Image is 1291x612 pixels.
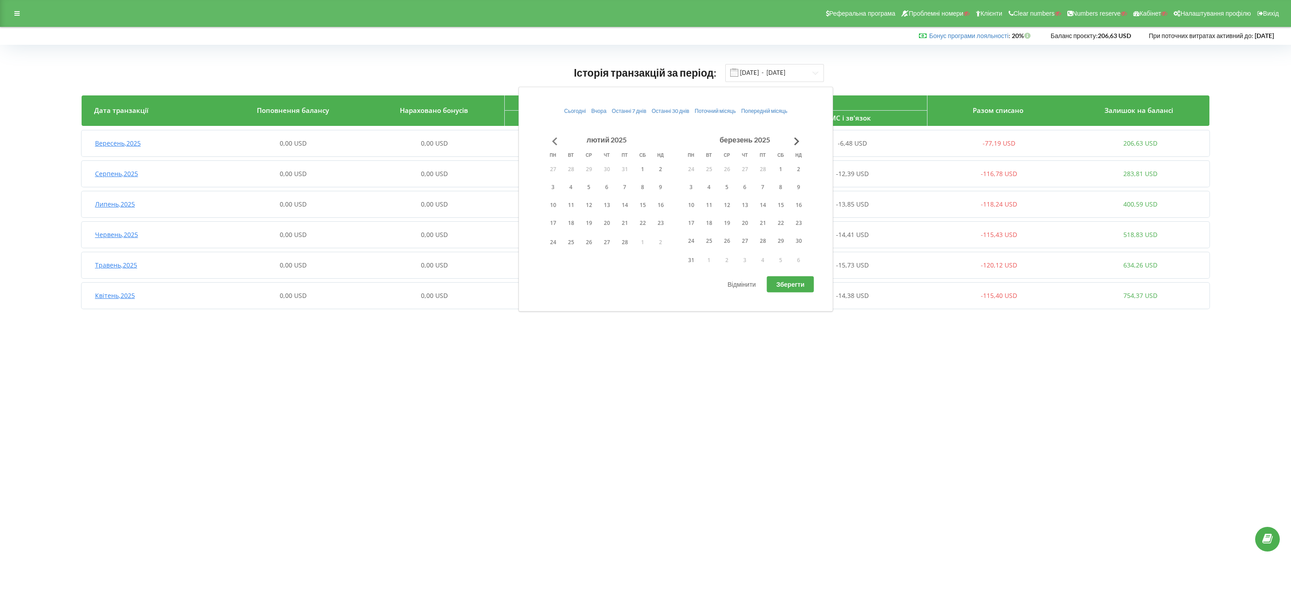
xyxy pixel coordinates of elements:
span: Зберегти [776,280,805,288]
span: Clear numbers [1014,10,1055,17]
button: 25 [700,234,718,247]
button: 14 [616,198,634,211]
span: 0,00 USD [421,139,448,147]
th: понеділок [682,148,700,162]
span: 206,63 USD [1123,139,1157,147]
strong: [DATE] [1255,32,1274,39]
button: 6 [598,180,616,194]
button: 21 [616,216,634,229]
span: Налаштування профілю [1180,10,1251,17]
span: : [929,32,1010,39]
span: 0,00 USD [421,291,448,300]
button: 5 [718,180,736,194]
button: 8 [772,180,790,194]
span: Квітень , 2025 [95,291,135,300]
div: березень 2025 [717,134,773,145]
th: середа [580,148,598,162]
span: 634,26 USD [1123,261,1157,269]
th: неділя [790,148,808,162]
button: 25 [562,236,580,249]
button: Зберегти [767,276,814,293]
span: Сьогодні [564,108,586,114]
button: 17 [682,216,700,229]
button: 28 [616,236,634,249]
button: 10 [682,198,700,211]
span: -77,19 USD [983,139,1015,147]
span: Залишок на балансі [1105,106,1173,115]
span: 0,00 USD [280,230,307,239]
button: 16 [790,198,808,211]
span: СМС і зв'язок [825,113,871,122]
button: 27 [736,234,754,247]
button: 24 [544,236,562,249]
span: -12,39 USD [836,169,869,178]
span: Останні 7 днів [612,108,646,114]
span: -15,73 USD [836,261,869,269]
button: 30 [598,162,616,176]
span: -115,40 USD [981,291,1017,300]
button: 4 [754,254,772,267]
span: 0,00 USD [421,230,448,239]
button: Відмінити [718,276,765,293]
button: 28 [754,162,772,176]
button: 1 [634,162,652,176]
button: 28 [562,162,580,176]
span: 0,00 USD [280,291,307,300]
span: 283,81 USD [1123,169,1157,178]
span: 754,37 USD [1123,291,1157,300]
span: Попередній місяць [741,108,787,114]
button: 20 [598,216,616,229]
button: 5 [772,254,790,267]
button: 31 [616,162,634,176]
button: 4 [562,180,580,194]
button: 21 [754,216,772,229]
span: -14,41 USD [836,230,869,239]
button: 15 [772,198,790,211]
button: 29 [580,162,598,176]
span: Реферальна програма [829,10,896,17]
th: вівторок [562,148,580,162]
button: 2 [652,162,670,176]
div: лютий 2025 [584,134,630,145]
th: п’ятниця [616,148,634,162]
button: 18 [562,216,580,229]
span: -116,78 USD [981,169,1017,178]
span: Разом списано [973,106,1023,115]
span: Поточний місяць [695,108,736,114]
button: 23 [652,216,670,229]
button: 2 [652,236,670,249]
button: 3 [736,254,754,267]
strong: 206,63 USD [1098,32,1131,39]
span: 518,83 USD [1123,230,1157,239]
span: 0,00 USD [421,261,448,269]
button: 1 [634,236,652,249]
span: Дата транзакції [94,106,148,115]
button: 9 [790,180,808,194]
button: 18 [700,216,718,229]
th: п’ятниця [754,148,772,162]
span: 0,00 USD [280,169,307,178]
strong: 20% [1012,32,1033,39]
th: середа [718,148,736,162]
button: 27 [736,162,754,176]
button: 23 [790,216,808,229]
button: 13 [598,198,616,211]
button: 29 [772,234,790,247]
span: 0,00 USD [280,200,307,208]
span: -6,48 USD [838,139,867,147]
span: 0,00 USD [421,169,448,178]
button: 19 [718,216,736,229]
button: 11 [700,198,718,211]
button: 12 [718,198,736,211]
button: 22 [634,216,652,229]
button: 16 [652,198,670,211]
span: 0,00 USD [280,139,307,147]
span: При поточних витратах активний до: [1149,32,1253,39]
span: Нараховано бонусів [400,106,468,115]
button: 1 [700,254,718,267]
button: 5 [580,180,598,194]
span: Серпень , 2025 [95,169,138,178]
button: 24 [682,234,700,247]
button: 24 [682,162,700,176]
button: 12 [580,198,598,211]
